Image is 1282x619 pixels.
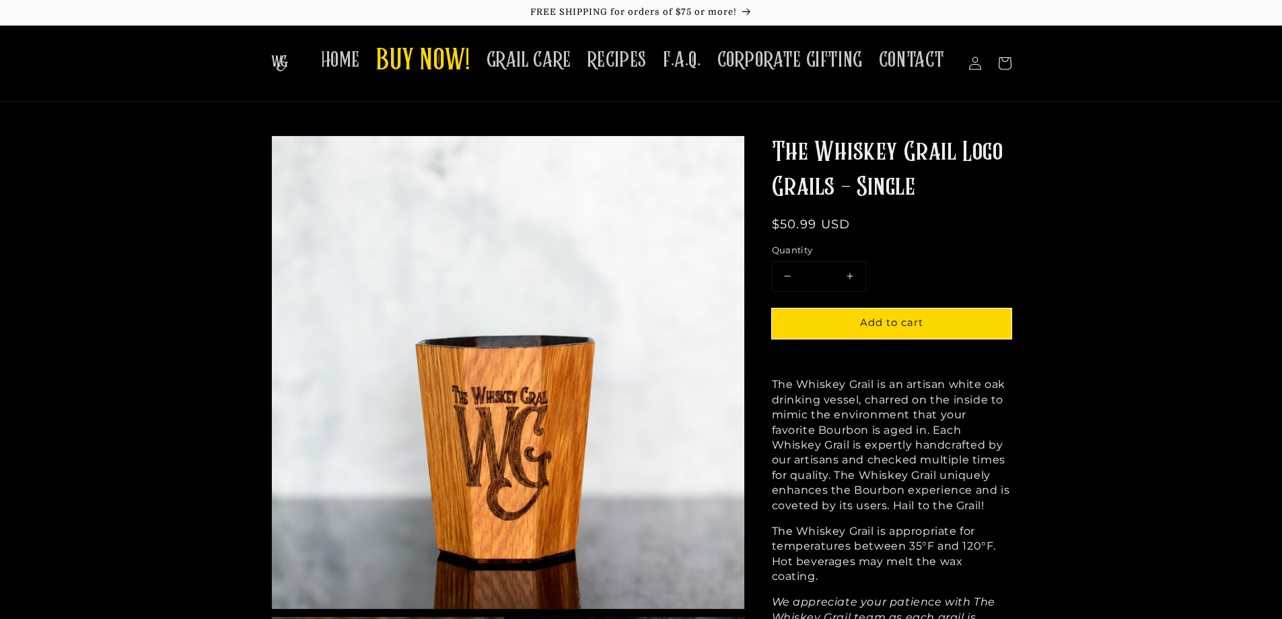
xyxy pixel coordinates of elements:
[772,525,997,583] span: The Whiskey Grail is appropriate for temperatures between 35°F and 120°F. Hot beverages may melt ...
[772,135,1011,205] h1: The Whiskey Grail Logo Grails - Single
[871,39,953,82] a: CONTACT
[717,47,863,73] span: CORPORATE GIFTING
[772,308,1011,339] button: Add to cart
[587,47,647,73] span: RECIPES
[655,39,709,82] a: F.A.Q.
[376,43,470,80] span: BUY NOW!
[772,217,851,232] span: $50.99 USD
[368,35,478,88] a: BUY NOW!
[772,377,1011,513] p: The Whiskey Grail is an artisan white oak drinking vessel, charred on the inside to mimic the env...
[478,39,579,82] a: GRAIL CARE
[313,39,368,82] a: HOME
[321,47,360,73] span: HOME
[879,47,945,73] span: CONTACT
[860,316,923,329] span: Add to cart
[13,7,1269,18] p: FREE SHIPPING for orders of $75 or more!
[487,47,571,73] span: GRAIL CARE
[772,244,1011,257] label: Quantity
[663,47,701,73] span: F.A.Q.
[579,39,655,82] a: RECIPES
[271,55,288,71] img: The Whiskey Grail
[709,39,871,82] a: CORPORATE GIFTING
